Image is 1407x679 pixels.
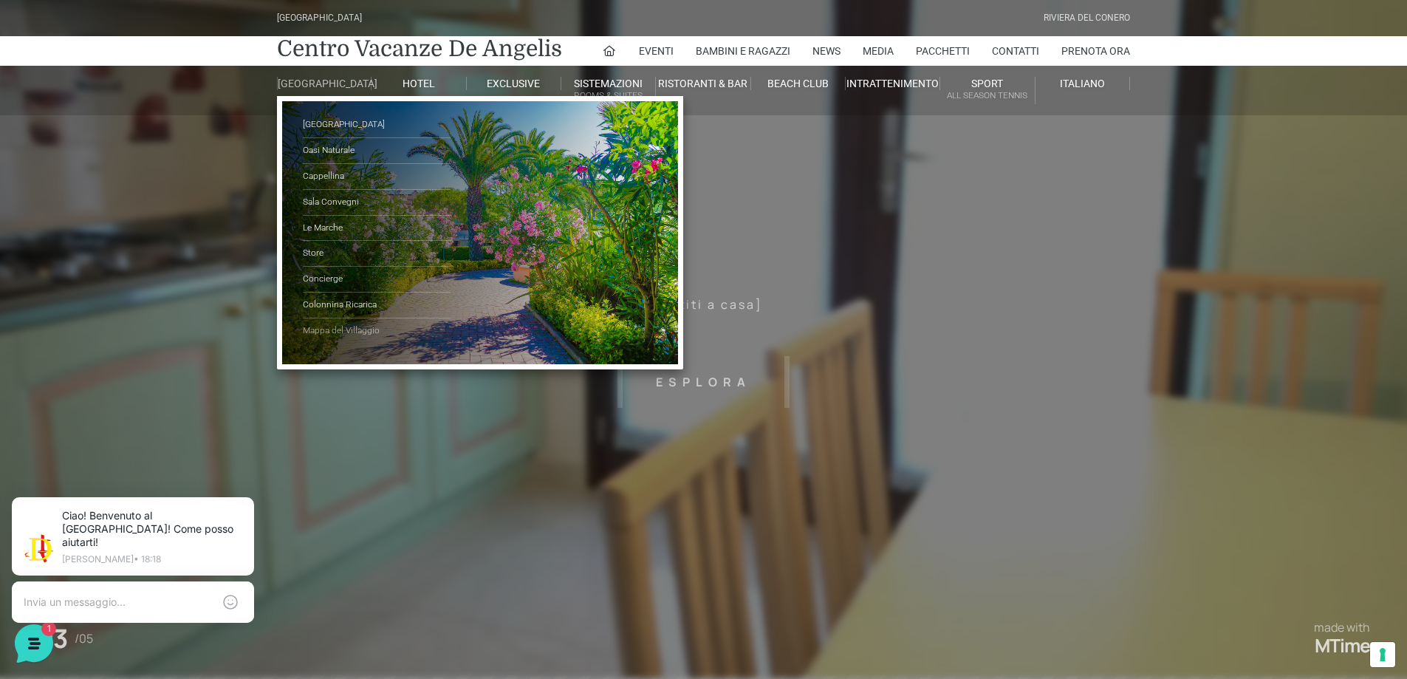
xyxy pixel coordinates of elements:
[148,473,158,483] span: 1
[1370,642,1395,667] button: Le tue preferenze relative al consenso per le tecnologie di tracciamento
[303,190,451,216] a: Sala Convegni
[71,75,251,84] p: [PERSON_NAME] • 18:18
[157,245,272,257] a: Apri Centro Assistenza
[62,160,234,174] p: Ciao! Benvenuto al [GEOGRAPHIC_DATA]! Come posso aiutarti!
[863,36,894,66] a: Media
[992,36,1039,66] a: Contatti
[96,195,218,207] span: Inizia una conversazione
[24,143,53,173] img: light
[561,89,655,103] small: Rooms & Suites
[303,293,451,318] a: Colonnina Ricarica
[12,474,103,508] button: Home
[1035,77,1130,90] a: Italiano
[916,36,970,66] a: Pacchetti
[277,34,562,64] a: Centro Vacanze De Angelis
[303,267,451,293] a: Concierge
[656,77,750,90] a: Ristoranti & Bar
[24,186,272,216] button: Inizia una conversazione
[257,160,272,174] span: 1
[193,474,284,508] button: Aiuto
[372,77,466,90] a: Hotel
[71,30,251,69] p: Ciao! Benvenuto al [GEOGRAPHIC_DATA]! Come posso aiutarti!
[561,77,656,104] a: SistemazioniRooms & Suites
[12,12,248,59] h2: Ciao da De Angelis Resort 👋
[12,65,248,95] p: La nostra missione è rendere la tua esperienza straordinaria!
[639,36,674,66] a: Eventi
[243,142,272,155] p: [DATE]
[303,164,451,190] a: Cappellina
[32,55,62,84] img: light
[44,495,69,508] p: Home
[33,277,242,292] input: Cerca un articolo...
[277,77,372,90] a: [GEOGRAPHIC_DATA]
[277,11,362,25] div: [GEOGRAPHIC_DATA]
[18,136,278,180] a: [PERSON_NAME]Ciao! Benvenuto al [GEOGRAPHIC_DATA]! Come posso aiutarti![DATE]1
[103,474,194,508] button: 1Messaggi
[12,621,56,666] iframe: Customerly Messenger Launcher
[846,77,940,90] a: Intrattenimento
[227,495,249,508] p: Aiuto
[303,112,451,138] a: [GEOGRAPHIC_DATA]
[303,138,451,164] a: Oasi Naturale
[812,36,841,66] a: News
[1044,11,1130,25] div: Riviera Del Conero
[128,495,168,508] p: Messaggi
[940,77,1035,104] a: SportAll Season Tennis
[303,318,451,344] a: Mappa del Villaggio
[1061,36,1130,66] a: Prenota Ora
[131,118,272,130] a: [DEMOGRAPHIC_DATA] tutto
[24,118,126,130] span: Le tue conversazioni
[1060,78,1105,89] span: Italiano
[303,216,451,242] a: Le Marche
[62,142,234,157] span: [PERSON_NAME]
[303,241,451,267] a: Store
[940,89,1034,103] small: All Season Tennis
[696,36,790,66] a: Bambini e Ragazzi
[467,77,561,90] a: Exclusive
[24,245,115,257] span: Trova una risposta
[751,77,846,90] a: Beach Club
